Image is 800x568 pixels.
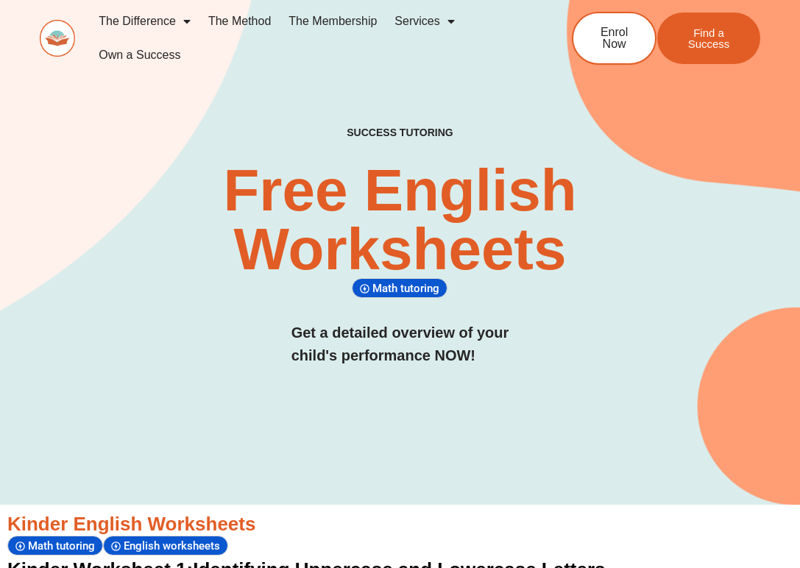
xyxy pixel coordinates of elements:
h2: Free English Worksheets​ [163,161,638,279]
h3: Kinder English Worksheets [7,512,793,537]
a: Services [386,4,463,38]
a: Find a Success [657,13,760,64]
div: Math tutoring [352,278,447,298]
span: English worksheets [124,539,224,553]
h4: SUCCESS TUTORING​ [294,127,507,139]
a: Enrol Now [572,12,656,65]
nav: Menu [90,4,531,72]
a: Own a Success [90,38,189,72]
span: Math tutoring [372,282,444,295]
a: The Method [199,4,280,38]
h3: Get a detailed overview of your child's performance NOW! [291,322,509,367]
div: Math tutoring [7,536,103,555]
span: Math tutoring [28,539,99,553]
div: English worksheets [103,536,228,555]
span: Enrol Now [595,26,633,50]
a: The Difference [90,4,199,38]
span: Find a Success [679,27,738,49]
a: The Membership [280,4,386,38]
